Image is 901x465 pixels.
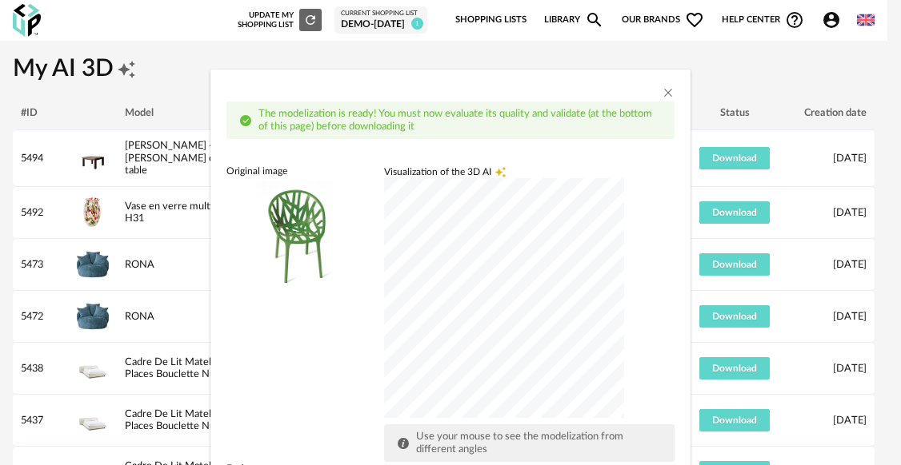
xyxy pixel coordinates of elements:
span: Visualization of the 3D AI [384,165,491,178]
img: neutral background [226,177,371,291]
span: Use your mouse to see the modelization from different angles [416,431,623,455]
span: The modelization is ready! You must now evaluate its quality and validate (at the bottom of this ... [258,109,652,132]
div: Original image [226,165,371,177]
span: Creation icon [495,165,507,177]
button: Close [662,85,675,102]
